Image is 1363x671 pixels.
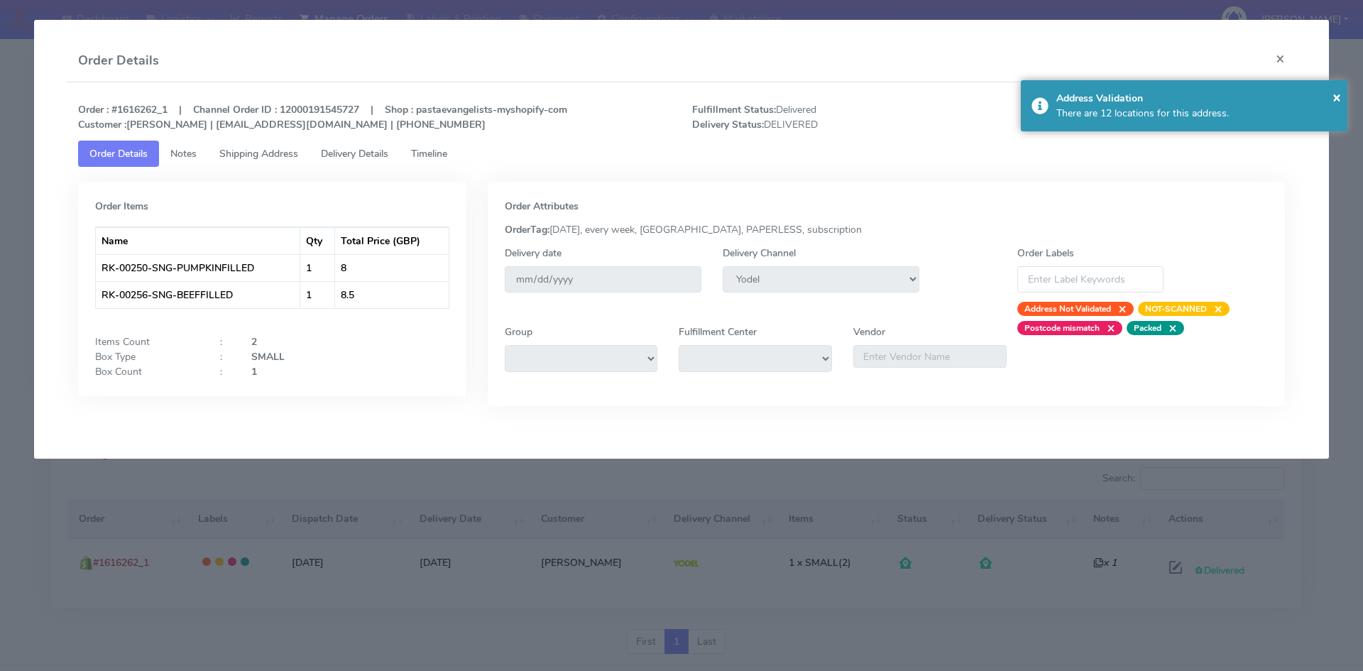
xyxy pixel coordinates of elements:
input: Enter Label Keywords [1017,266,1164,293]
strong: SMALL [251,350,285,364]
span: Timeline [411,147,447,160]
label: Group [505,324,532,339]
strong: Delivery Status: [692,118,764,131]
input: Enter Vendor Name [853,345,1007,368]
td: 8 [335,254,448,281]
strong: Customer : [78,118,126,131]
button: Close [1264,40,1296,77]
span: × [1161,321,1177,335]
ul: Tabs [78,141,1286,167]
span: Delivery Details [321,147,388,160]
th: Total Price (GBP) [335,227,448,254]
span: Shipping Address [219,147,298,160]
strong: Order Items [95,200,148,213]
label: Order Labels [1017,246,1074,261]
strong: OrderTag: [505,223,549,236]
div: Items Count [84,334,209,349]
th: Qty [300,227,336,254]
div: There are 12 locations for this address. [1056,106,1337,121]
label: Delivery Channel [723,246,796,261]
span: × [1100,321,1115,335]
div: Box Count [84,364,209,379]
strong: Packed [1134,322,1161,334]
button: Close [1332,87,1341,108]
div: : [209,334,241,349]
label: Delivery date [505,246,562,261]
strong: Postcode mismatch [1024,322,1100,334]
td: 8.5 [335,281,448,308]
span: × [1207,302,1222,316]
strong: Order : #1616262_1 | Channel Order ID : 12000191545727 | Shop : pastaevangelists-myshopify-com [P... [78,103,567,131]
strong: Fulfillment Status: [692,103,776,116]
label: Fulfillment Center [679,324,757,339]
span: Notes [170,147,197,160]
span: Order Details [89,147,148,160]
strong: 1 [251,365,257,378]
strong: Order Attributes [505,200,579,213]
span: × [1332,87,1341,107]
td: 1 [300,281,336,308]
strong: 2 [251,335,257,349]
td: RK-00256-SNG-BEEFFILLED [96,281,300,308]
label: Vendor [853,324,885,339]
th: Name [96,227,300,254]
div: Box Type [84,349,209,364]
div: [DATE], every week, [GEOGRAPHIC_DATA], PAPERLESS, subscription [494,222,1279,237]
strong: NOT-SCANNED [1145,303,1207,315]
strong: Address Not Validated [1024,303,1111,315]
td: RK-00250-SNG-PUMPKINFILLED [96,254,300,281]
td: 1 [300,254,336,281]
div: : [209,364,241,379]
span: Delivered DELIVERED [681,102,989,132]
h4: Order Details [78,51,159,70]
span: × [1111,302,1127,316]
div: Address Validation [1056,91,1337,106]
div: : [209,349,241,364]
